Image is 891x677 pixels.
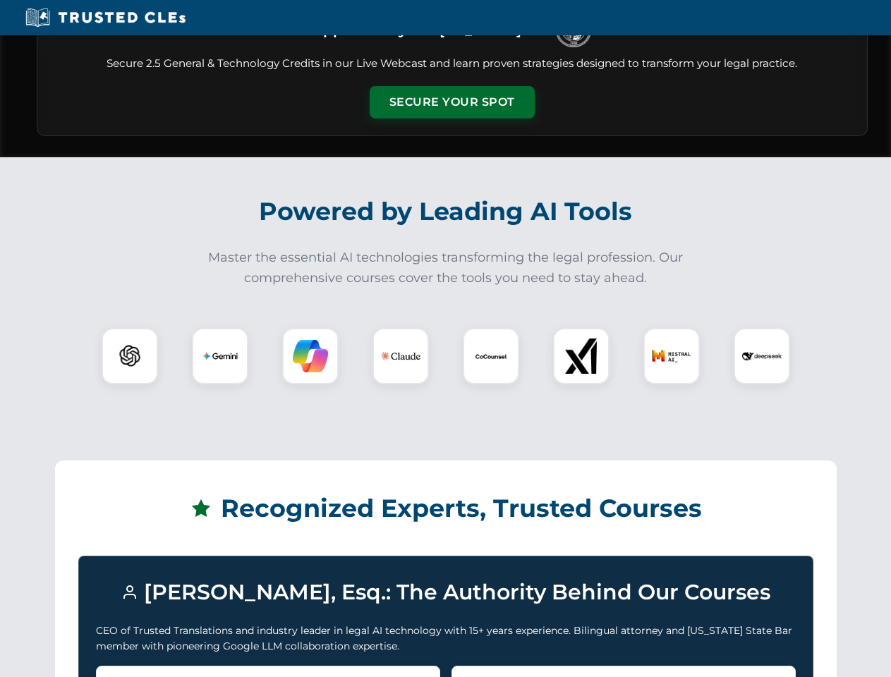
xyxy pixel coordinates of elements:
[463,328,519,384] div: CoCounsel
[553,328,610,384] div: xAI
[734,328,790,384] div: DeepSeek
[199,248,693,288] p: Master the essential AI technologies transforming the legal profession. Our comprehensive courses...
[96,623,796,654] p: CEO of Trusted Translations and industry leader in legal AI technology with 15+ years experience....
[21,7,190,28] img: Trusted CLEs
[102,328,158,384] div: ChatGPT
[473,338,509,374] img: CoCounsel Logo
[370,86,535,118] button: Secure Your Spot
[652,336,691,376] img: Mistral AI Logo
[564,338,599,374] img: xAI Logo
[742,336,782,376] img: DeepSeek Logo
[372,328,429,384] div: Claude
[202,338,238,374] img: Gemini Logo
[109,336,150,377] img: ChatGPT Logo
[643,328,700,384] div: Mistral AI
[293,338,328,374] img: Copilot Logo
[282,328,339,384] div: Copilot
[381,336,420,376] img: Claude Logo
[55,187,837,236] h2: Powered by Leading AI Tools
[192,328,248,384] div: Gemini
[54,56,850,72] p: Secure 2.5 General & Technology Credits in our Live Webcast and learn proven strategies designed ...
[78,484,813,533] h2: Recognized Experts, Trusted Courses
[96,573,796,611] h3: [PERSON_NAME], Esq.: The Authority Behind Our Courses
